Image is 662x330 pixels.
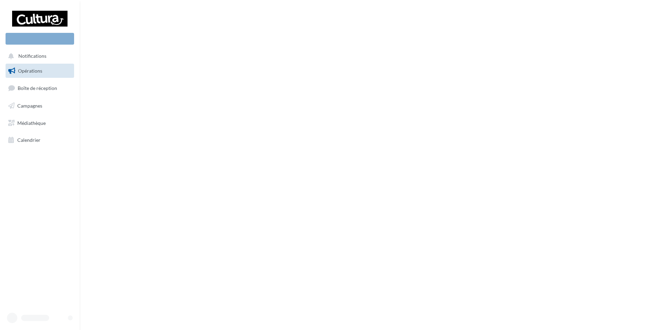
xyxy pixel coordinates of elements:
a: Calendrier [4,133,75,147]
a: Campagnes [4,99,75,113]
div: Nouvelle campagne [6,33,74,45]
span: Notifications [18,53,46,59]
span: Calendrier [17,137,41,143]
span: Campagnes [17,103,42,109]
a: Opérations [4,64,75,78]
span: Médiathèque [17,120,46,126]
a: Boîte de réception [4,81,75,95]
span: Boîte de réception [18,85,57,91]
a: Médiathèque [4,116,75,130]
span: Opérations [18,68,42,74]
